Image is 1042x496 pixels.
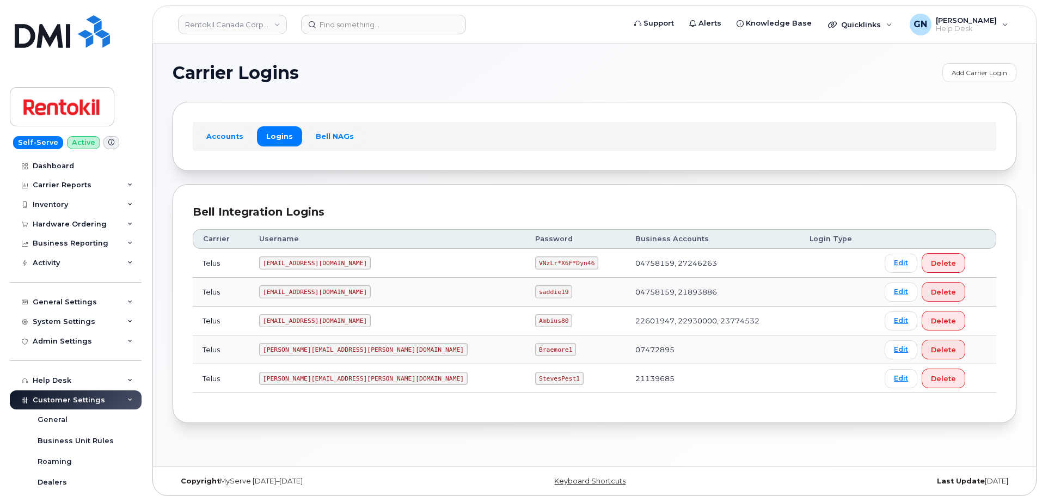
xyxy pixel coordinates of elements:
[259,343,468,356] code: [PERSON_NAME][EMAIL_ADDRESS][PERSON_NAME][DOMAIN_NAME]
[885,311,917,330] a: Edit
[626,229,800,249] th: Business Accounts
[885,340,917,359] a: Edit
[800,229,875,249] th: Login Type
[259,372,468,385] code: [PERSON_NAME][EMAIL_ADDRESS][PERSON_NAME][DOMAIN_NAME]
[193,307,249,335] td: Telus
[259,285,371,298] code: [EMAIL_ADDRESS][DOMAIN_NAME]
[931,258,956,268] span: Delete
[535,372,584,385] code: StevesPest1
[259,256,371,270] code: [EMAIL_ADDRESS][DOMAIN_NAME]
[942,63,1016,82] a: Add Carrier Login
[885,254,917,273] a: Edit
[922,253,965,273] button: Delete
[525,229,626,249] th: Password
[922,369,965,388] button: Delete
[193,229,249,249] th: Carrier
[193,249,249,278] td: Telus
[626,364,800,393] td: 21139685
[626,307,800,335] td: 22601947, 22930000, 23774532
[922,340,965,359] button: Delete
[257,126,302,146] a: Logins
[937,477,985,485] strong: Last Update
[626,249,800,278] td: 04758159, 27246263
[249,229,525,249] th: Username
[885,369,917,388] a: Edit
[885,283,917,302] a: Edit
[931,287,956,297] span: Delete
[626,335,800,364] td: 07472895
[735,477,1016,486] div: [DATE]
[193,278,249,307] td: Telus
[193,335,249,364] td: Telus
[922,282,965,302] button: Delete
[193,204,996,220] div: Bell Integration Logins
[922,311,965,330] button: Delete
[535,343,576,356] code: Braemore1
[535,314,572,327] code: Ambius80
[626,278,800,307] td: 04758159, 21893886
[535,285,572,298] code: saddie19
[931,316,956,326] span: Delete
[535,256,598,270] code: VNzLr*X6F*Dyn46
[173,477,454,486] div: MyServe [DATE]–[DATE]
[931,345,956,355] span: Delete
[259,314,371,327] code: [EMAIL_ADDRESS][DOMAIN_NAME]
[173,65,299,81] span: Carrier Logins
[307,126,363,146] a: Bell NAGs
[193,364,249,393] td: Telus
[197,126,253,146] a: Accounts
[554,477,626,485] a: Keyboard Shortcuts
[181,477,220,485] strong: Copyright
[931,373,956,384] span: Delete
